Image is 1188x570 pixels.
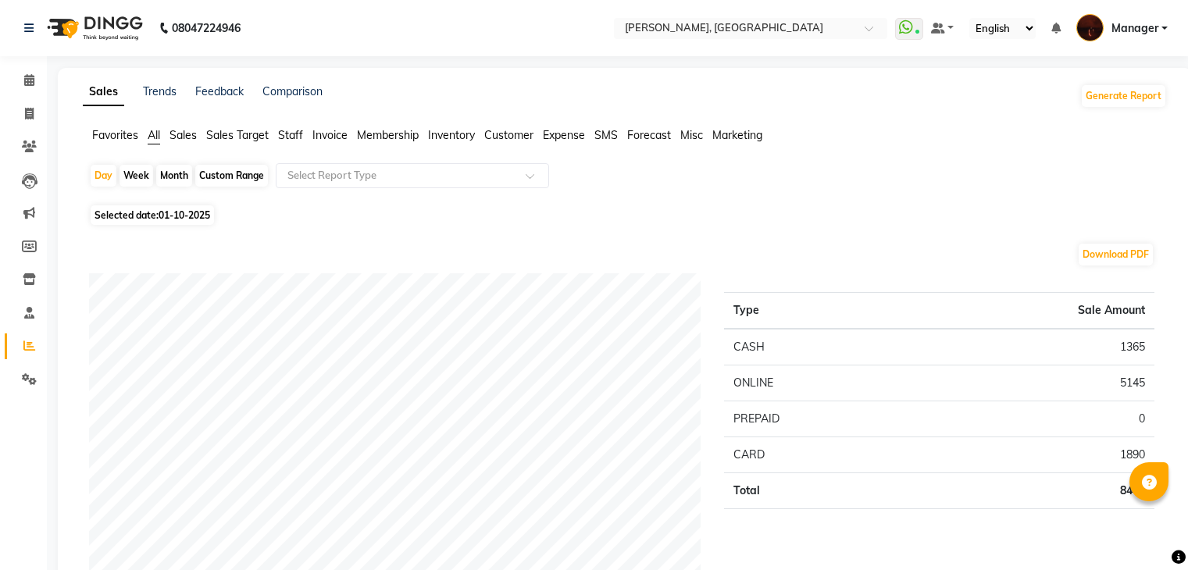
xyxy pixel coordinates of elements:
[1082,85,1165,107] button: Generate Report
[169,128,197,142] span: Sales
[724,473,909,509] td: Total
[1076,14,1104,41] img: Manager
[724,329,909,365] td: CASH
[206,128,269,142] span: Sales Target
[724,401,909,437] td: PREPAID
[357,128,419,142] span: Membership
[627,128,671,142] span: Forecast
[594,128,618,142] span: SMS
[724,437,909,473] td: CARD
[724,365,909,401] td: ONLINE
[278,128,303,142] span: Staff
[1122,508,1172,554] iframe: chat widget
[195,165,268,187] div: Custom Range
[909,365,1154,401] td: 5145
[148,128,160,142] span: All
[909,329,1154,365] td: 1365
[172,6,241,50] b: 08047224946
[1111,20,1158,37] span: Manager
[159,209,210,221] span: 01-10-2025
[92,128,138,142] span: Favorites
[909,293,1154,330] th: Sale Amount
[143,84,177,98] a: Trends
[156,165,192,187] div: Month
[195,84,244,98] a: Feedback
[680,128,703,142] span: Misc
[91,165,116,187] div: Day
[543,128,585,142] span: Expense
[484,128,533,142] span: Customer
[712,128,762,142] span: Marketing
[312,128,348,142] span: Invoice
[909,473,1154,509] td: 8400
[40,6,147,50] img: logo
[724,293,909,330] th: Type
[909,401,1154,437] td: 0
[1079,244,1153,265] button: Download PDF
[120,165,153,187] div: Week
[83,78,124,106] a: Sales
[91,205,214,225] span: Selected date:
[909,437,1154,473] td: 1890
[428,128,475,142] span: Inventory
[262,84,323,98] a: Comparison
